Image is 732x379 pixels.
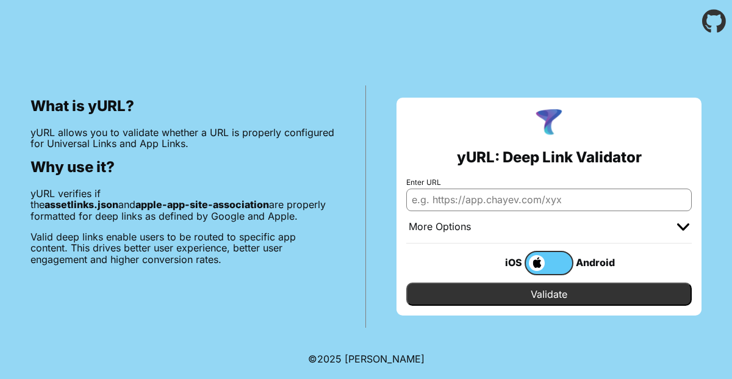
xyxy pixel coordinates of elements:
footer: © [308,339,425,379]
div: iOS [476,254,525,270]
h2: What is yURL? [30,98,335,115]
img: yURL Logo [533,107,565,139]
p: yURL allows you to validate whether a URL is properly configured for Universal Links and App Links. [30,127,335,150]
h2: Why use it? [30,159,335,176]
h2: yURL: Deep Link Validator [457,149,642,166]
input: Validate [406,283,692,306]
p: Valid deep links enable users to be routed to specific app content. This drives better user exper... [30,231,335,265]
img: chevron [677,223,689,231]
div: More Options [409,221,471,233]
p: yURL verifies if the and are properly formatted for deep links as defined by Google and Apple. [30,188,335,222]
a: Michael Ibragimchayev's Personal Site [345,353,425,365]
label: Enter URL [406,178,692,187]
div: Android [573,254,622,270]
span: 2025 [317,353,342,365]
b: apple-app-site-association [135,198,269,211]
b: assetlinks.json [45,198,118,211]
input: e.g. https://app.chayev.com/xyx [406,189,692,211]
